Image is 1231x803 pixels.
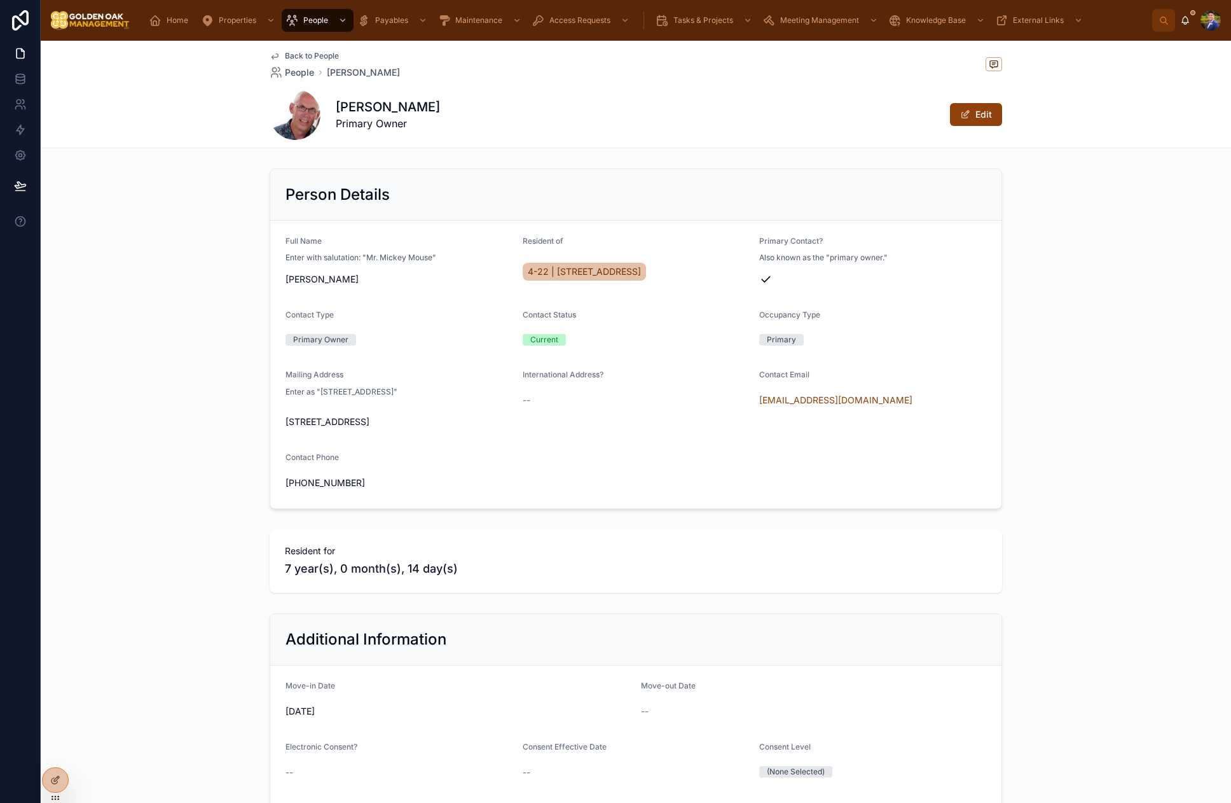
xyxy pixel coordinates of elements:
[285,370,343,379] span: Mailing Address
[285,560,987,578] span: 7 year(s), 0 month(s), 14 day(s)
[759,394,912,407] a: [EMAIL_ADDRESS][DOMAIN_NAME]
[759,370,809,379] span: Contact Email
[285,185,390,205] h2: Person Details
[145,9,197,32] a: Home
[285,253,436,263] span: Enter with salutation: "Mr. Mickey Mouse"
[293,334,348,346] div: Primary Owner
[285,66,314,79] span: People
[285,236,322,246] span: Full Name
[167,15,188,25] span: Home
[285,51,339,61] span: Back to People
[641,705,649,718] span: --
[528,265,641,278] span: 4-22 | [STREET_ADDRESS]
[270,66,314,79] a: People
[336,98,440,116] h1: [PERSON_NAME]
[327,66,400,79] a: [PERSON_NAME]
[434,9,528,32] a: Maintenance
[759,253,888,263] span: Also known as the "primary owner."
[51,10,130,31] img: App logo
[219,15,256,25] span: Properties
[641,681,696,690] span: Move-out Date
[285,681,335,690] span: Move-in Date
[336,116,440,131] span: Primary Owner
[523,370,603,379] span: International Address?
[759,236,823,246] span: Primary Contact?
[991,9,1089,32] a: External Links
[285,629,446,650] h2: Additional Information
[375,15,408,25] span: Payables
[303,15,328,25] span: People
[270,51,339,61] a: Back to People
[523,310,576,319] span: Contact Status
[549,15,610,25] span: Access Requests
[673,15,733,25] span: Tasks & Projects
[285,477,512,489] span: [PHONE_NUMBER]
[767,334,796,346] div: Primary
[652,9,759,32] a: Tasks & Projects
[197,9,282,32] a: Properties
[285,310,334,319] span: Contact Type
[523,742,607,751] span: Consent Effective Date
[884,9,991,32] a: Knowledge Base
[455,15,502,25] span: Maintenance
[523,766,530,779] span: --
[759,9,884,32] a: Meeting Management
[780,15,859,25] span: Meeting Management
[528,9,636,32] a: Access Requests
[282,9,354,32] a: People
[285,766,293,779] span: --
[523,236,563,246] span: Resident of
[767,766,825,778] div: (None Selected)
[140,6,1152,34] div: scrollable content
[950,103,1002,126] button: Edit
[285,273,512,286] span: [PERSON_NAME]
[285,386,397,398] p: Enter as "[STREET_ADDRESS]"
[1013,15,1064,25] span: External Links
[285,545,987,557] span: Resident for
[759,310,820,319] span: Occupancy Type
[285,452,339,462] span: Contact Phone
[906,15,966,25] span: Knowledge Base
[285,705,631,718] span: [DATE]
[523,263,646,281] a: 4-22 | [STREET_ADDRESS]
[354,9,434,32] a: Payables
[530,334,558,346] div: Current
[285,415,512,428] span: [STREET_ADDRESS]
[523,394,530,407] span: --
[285,742,357,751] span: Electronic Consent?
[759,742,811,751] span: Consent Level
